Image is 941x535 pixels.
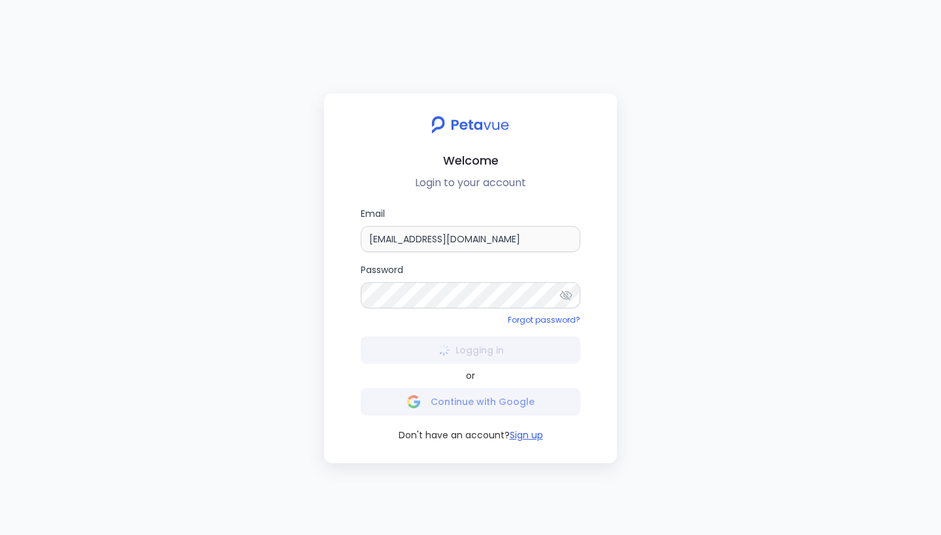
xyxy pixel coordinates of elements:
[423,109,518,140] img: petavue logo
[361,263,580,308] label: Password
[335,151,606,170] h2: Welcome
[399,429,510,442] span: Don't have an account?
[361,206,580,252] label: Email
[466,369,475,383] span: or
[508,314,580,325] a: Forgot password?
[361,226,580,252] input: Email
[510,429,543,442] button: Sign up
[361,282,580,308] input: Password
[335,175,606,191] p: Login to your account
